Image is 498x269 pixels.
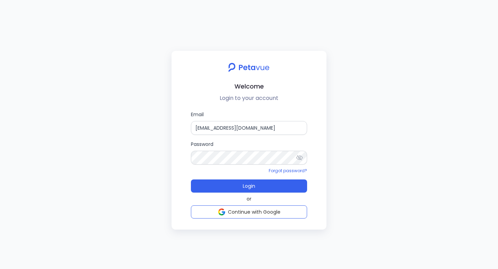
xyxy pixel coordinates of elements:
img: petavue logo [224,59,274,76]
span: Login [243,183,255,189]
button: Continue with Google [191,205,307,219]
span: Continue with Google [228,208,280,215]
label: Password [191,140,307,165]
button: Login [191,179,307,193]
a: Forgot password? [269,168,307,174]
span: or [247,195,251,203]
p: Login to your account [177,94,321,102]
input: Email [191,121,307,135]
label: Email [191,111,307,135]
h2: Welcome [177,81,321,91]
input: Password [191,151,307,165]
